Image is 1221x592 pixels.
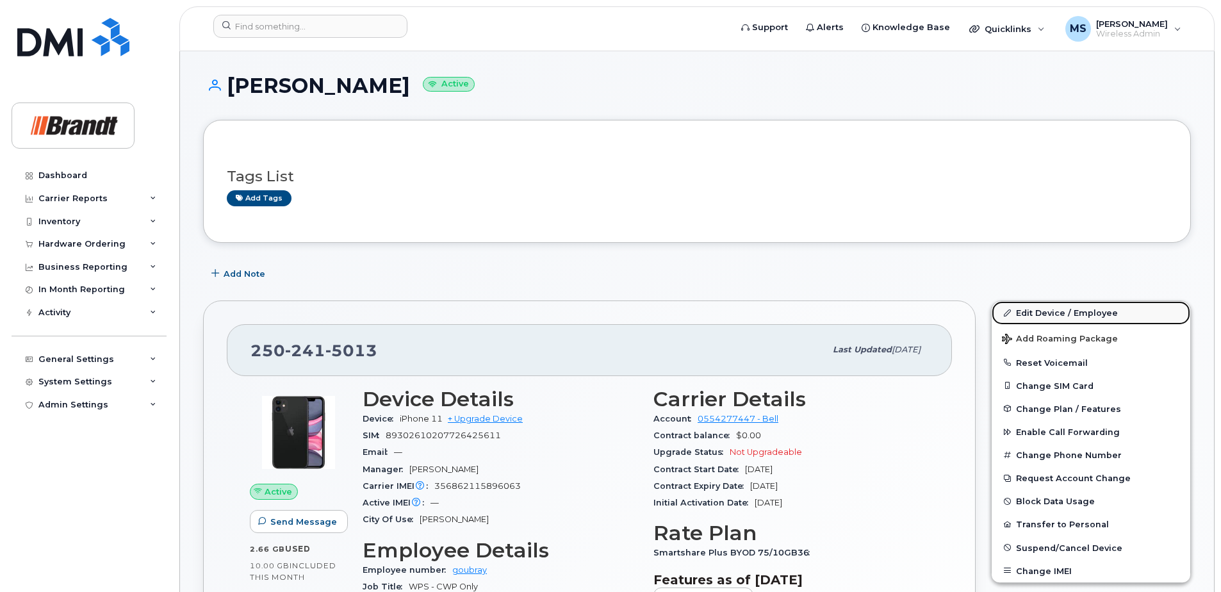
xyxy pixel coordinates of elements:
h3: Tags List [227,169,1167,185]
span: Contract balance [653,431,736,440]
span: Suspend/Cancel Device [1016,543,1122,552]
span: Contract Start Date [653,465,745,474]
span: — [430,498,439,507]
span: $0.00 [736,431,761,440]
span: Carrier IMEI [363,481,434,491]
h3: Employee Details [363,539,638,562]
span: 241 [285,341,325,360]
button: Reset Voicemail [992,351,1190,374]
span: Employee number [363,565,452,575]
span: Last updated [833,345,892,354]
span: Manager [363,465,409,474]
span: Enable Call Forwarding [1016,427,1120,437]
button: Enable Call Forwarding [992,420,1190,443]
span: Add Roaming Package [1002,334,1118,346]
h3: Rate Plan [653,522,929,545]
span: Change Plan / Features [1016,404,1121,413]
span: Active IMEI [363,498,430,507]
a: goubray [452,565,487,575]
button: Request Account Change [992,466,1190,489]
span: used [285,544,311,554]
h3: Device Details [363,388,638,411]
button: Change Plan / Features [992,397,1190,420]
span: 2.66 GB [250,545,285,554]
h3: Features as of [DATE] [653,572,929,588]
span: [DATE] [745,465,773,474]
span: [PERSON_NAME] [409,465,479,474]
span: City Of Use [363,514,420,524]
button: Change SIM Card [992,374,1190,397]
button: Add Note [203,262,276,285]
span: 356862115896063 [434,481,521,491]
small: Active [423,77,475,92]
span: Email [363,447,394,457]
button: Add Roaming Package [992,325,1190,351]
a: Edit Device / Employee [992,301,1190,324]
span: 10.00 GB [250,561,290,570]
a: 0554277447 - Bell [698,414,778,423]
span: 89302610207726425611 [386,431,501,440]
a: Add tags [227,190,291,206]
img: iPhone_11.jpg [260,394,337,471]
a: + Upgrade Device [448,414,523,423]
span: Not Upgradeable [730,447,802,457]
span: Send Message [270,516,337,528]
span: Job Title [363,582,409,591]
span: Device [363,414,400,423]
h3: Carrier Details [653,388,929,411]
button: Send Message [250,510,348,533]
h1: [PERSON_NAME] [203,74,1191,97]
span: SIM [363,431,386,440]
span: WPS - CWP Only [409,582,478,591]
span: — [394,447,402,457]
button: Change Phone Number [992,443,1190,466]
button: Suspend/Cancel Device [992,536,1190,559]
button: Block Data Usage [992,489,1190,513]
span: Smartshare Plus BYOD 75/10GB36 [653,548,816,557]
span: Add Note [224,268,265,280]
span: Contract Expiry Date [653,481,750,491]
button: Transfer to Personal [992,513,1190,536]
span: Active [265,486,292,498]
span: Initial Activation Date [653,498,755,507]
span: 250 [250,341,377,360]
span: included this month [250,561,336,582]
button: Change IMEI [992,559,1190,582]
span: iPhone 11 [400,414,443,423]
span: [PERSON_NAME] [420,514,489,524]
span: [DATE] [892,345,921,354]
span: [DATE] [750,481,778,491]
span: Account [653,414,698,423]
span: 5013 [325,341,377,360]
span: Upgrade Status [653,447,730,457]
span: [DATE] [755,498,782,507]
